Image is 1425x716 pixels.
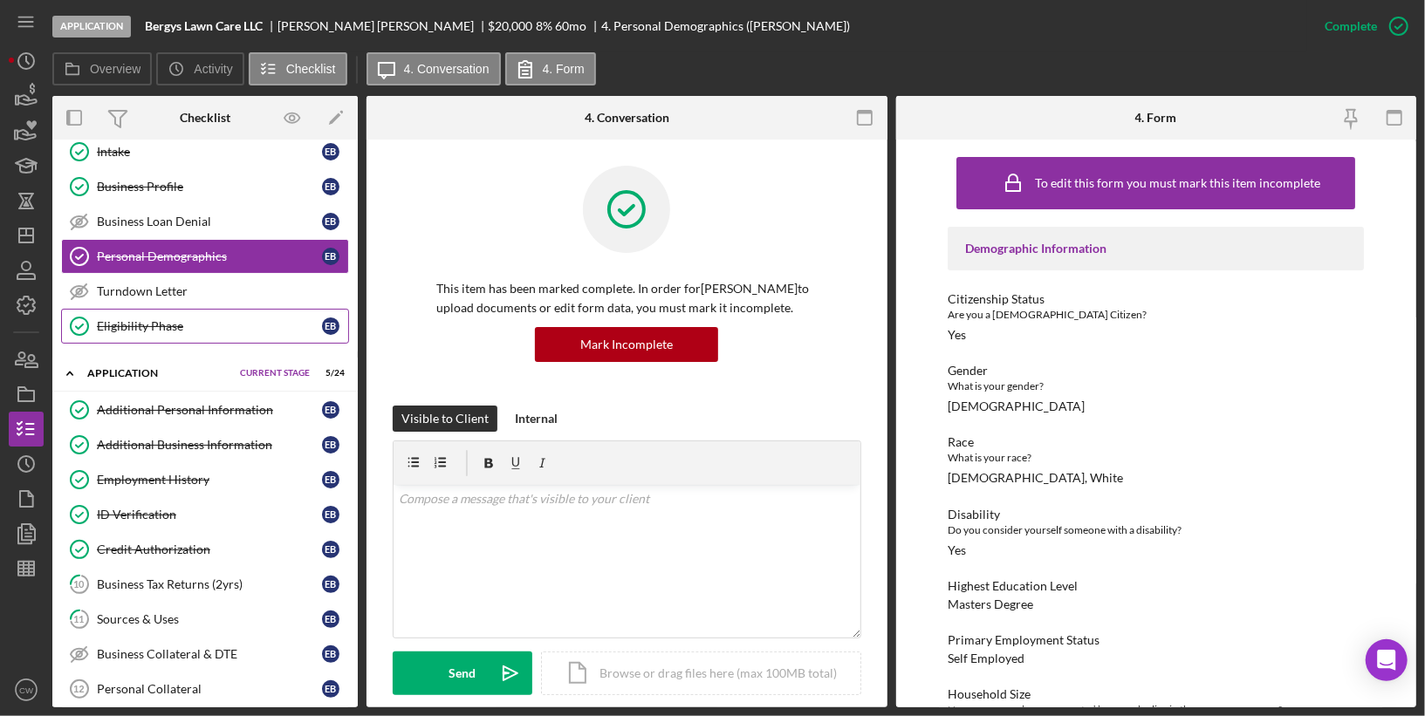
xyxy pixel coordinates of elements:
[52,16,131,38] div: Application
[1325,9,1377,44] div: Complete
[52,52,152,85] button: Overview
[322,436,339,453] div: E B
[90,62,140,76] label: Overview
[97,508,322,522] div: ID Verification
[313,368,345,378] div: 5 / 24
[97,647,322,661] div: Business Collateral & DTE
[948,292,1364,306] div: Citizenship Status
[948,597,1033,611] div: Masters Degree
[601,19,850,33] div: 4. Personal Demographics ([PERSON_NAME])
[61,309,349,344] a: Eligibility PhaseEB
[367,52,501,85] button: 4. Conversation
[97,319,322,333] div: Eligibility Phase
[322,541,339,558] div: E B
[73,684,84,694] tspan: 12
[393,406,497,432] button: Visible to Client
[580,327,673,362] div: Mark Incomplete
[948,633,1364,647] div: Primary Employment Status
[61,169,349,204] a: Business ProfileEB
[322,471,339,488] div: E B
[277,19,489,33] div: [PERSON_NAME] [PERSON_NAME]
[489,18,533,33] span: $20,000
[401,406,489,432] div: Visible to Client
[1135,111,1177,125] div: 4. Form
[436,279,818,318] p: This item has been marked complete. In order for [PERSON_NAME] to upload documents or edit form d...
[948,449,1364,467] div: What is your race?
[97,438,322,452] div: Additional Business Information
[97,403,322,417] div: Additional Personal Information
[543,62,585,76] label: 4. Form
[61,392,349,427] a: Additional Personal InformationEB
[948,364,1364,378] div: Gender
[61,567,349,602] a: 10Business Tax Returns (2yrs)EB
[61,672,349,706] a: 12Personal CollateralEB
[61,134,349,169] a: IntakeEB
[61,532,349,567] a: Credit AuthorizationEB
[97,215,322,228] div: Business Loan Denial
[393,651,532,695] button: Send
[87,368,231,378] div: Application
[536,19,552,33] div: 8 %
[948,651,1024,665] div: Self Employed
[97,577,322,591] div: Business Tax Returns (2yrs)
[404,62,490,76] label: 4. Conversation
[61,497,349,532] a: ID VerificationEB
[948,471,1123,485] div: [DEMOGRAPHIC_DATA], White
[322,317,339,335] div: E B
[948,543,966,557] div: Yes
[948,508,1364,522] div: Disability
[180,111,230,125] div: Checklist
[948,378,1364,395] div: What is your gender?
[322,576,339,593] div: E B
[61,427,349,462] a: Additional Business InformationEB
[535,327,718,362] button: Mark Incomplete
[948,435,1364,449] div: Race
[322,645,339,663] div: E B
[97,682,322,696] div: Personal Collateral
[322,143,339,160] div: E B
[156,52,243,85] button: Activity
[286,62,336,76] label: Checklist
[145,19,263,33] b: Bergys Lawn Care LLC
[61,602,349,637] a: 11Sources & UsesEB
[1035,176,1320,190] div: To edit this form you must mark this item incomplete
[1366,639,1408,681] div: Open Intercom Messenger
[322,248,339,265] div: E B
[97,612,322,626] div: Sources & Uses
[240,368,310,378] span: Current Stage
[515,406,558,432] div: Internal
[97,249,322,263] div: Personal Demographics
[61,637,349,672] a: Business Collateral & DTEEB
[322,506,339,523] div: E B
[97,473,322,487] div: Employment History
[19,685,34,695] text: CW
[97,145,322,159] div: Intake
[505,52,596,85] button: 4. Form
[1307,9,1416,44] button: Complete
[97,542,322,556] div: Credit Authorization
[965,242,1346,256] div: Demographic Information
[555,19,586,33] div: 60 mo
[506,406,566,432] button: Internal
[322,401,339,419] div: E B
[322,178,339,195] div: E B
[74,613,85,624] tspan: 11
[74,578,86,590] tspan: 10
[948,579,1364,593] div: Highest Education Level
[9,672,44,707] button: CW
[61,462,349,497] a: Employment HistoryEB
[249,52,347,85] button: Checklist
[322,610,339,628] div: E B
[948,522,1364,539] div: Do you consider yourself someone with a disability?
[449,651,476,695] div: Send
[97,284,348,298] div: Turndown Letter
[948,306,1364,324] div: Are you a [DEMOGRAPHIC_DATA] Citizen?
[61,239,349,274] a: Personal DemographicsEB
[61,274,349,309] a: Turndown Letter
[948,687,1364,701] div: Household Size
[61,204,349,239] a: Business Loan DenialEB
[97,180,322,194] div: Business Profile
[322,680,339,698] div: E B
[194,62,232,76] label: Activity
[948,328,966,342] div: Yes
